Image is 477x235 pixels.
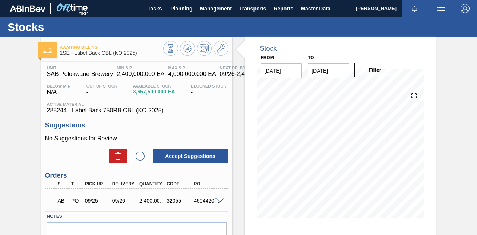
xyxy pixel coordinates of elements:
[168,66,216,70] span: MAX S.P.
[45,172,228,180] h3: Orders
[60,50,163,56] span: 1SE - Label Back CBL (KO 2025)
[402,3,426,14] button: Notifications
[239,4,266,13] span: Transports
[197,41,212,56] button: Schedule Inventory
[117,71,164,77] span: 2,400,000.000 EA
[56,181,69,187] div: Step
[45,84,73,96] div: N/A
[214,41,228,56] button: Go to Master Data / General
[308,55,314,60] label: to
[45,121,228,129] h3: Suggestions
[192,181,221,187] div: PO
[170,4,192,13] span: Planning
[56,193,69,209] div: Awaiting Billing
[60,45,163,50] span: Awaiting Billing
[117,66,164,70] span: MIN S.P.
[437,4,446,13] img: userActions
[133,84,175,88] span: Available Stock
[83,181,113,187] div: Pick up
[149,148,228,164] div: Accept Suggestions
[47,71,113,77] span: SAB Polokwane Brewery
[165,181,194,187] div: Code
[274,4,293,13] span: Reports
[7,23,140,31] h1: Stocks
[47,211,227,222] label: Notes
[261,55,274,60] label: From
[86,84,117,88] span: Out Of Stock
[138,198,167,204] div: 2,400,000.000
[220,66,283,70] span: Next Delivery
[163,41,178,56] button: Stocks Overview
[165,198,194,204] div: 32055
[105,149,127,163] div: Delete Suggestions
[47,84,71,88] span: Below Min
[69,181,82,187] div: Type
[10,5,45,12] img: TNhmsLtSVTkK8tSr43FrP2fwEKptu5GPRR3wAAAABJRU5ErkJggg==
[461,4,470,13] img: Logout
[133,89,175,95] span: 3,657,500.000 EA
[308,63,349,78] input: mm/dd/yyyy
[301,4,330,13] span: Master Data
[153,149,228,163] button: Accept Suggestions
[192,198,221,204] div: 4504420249
[191,84,227,88] span: Blocked Stock
[47,107,227,114] span: 285244 - Label Back 750RB CBL (KO 2025)
[168,71,216,77] span: 4,000,000.000 EA
[180,41,195,56] button: Update Chart
[85,84,119,96] div: -
[261,63,302,78] input: mm/dd/yyyy
[138,181,167,187] div: Quantity
[354,63,396,77] button: Filter
[220,71,283,77] span: 09/26 - 2,400,000.000 EA
[83,198,113,204] div: 09/25/2025
[43,48,52,53] img: Ícone
[146,4,163,13] span: Tasks
[127,149,149,163] div: New suggestion
[110,181,140,187] div: Delivery
[47,66,113,70] span: Unit
[69,198,82,204] div: Purchase order
[45,135,228,142] p: No Suggestions for Review
[260,45,277,53] div: Stock
[189,84,228,96] div: -
[200,4,232,13] span: Management
[58,198,67,204] p: AB
[47,102,227,107] span: Active Material
[110,198,140,204] div: 09/26/2025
